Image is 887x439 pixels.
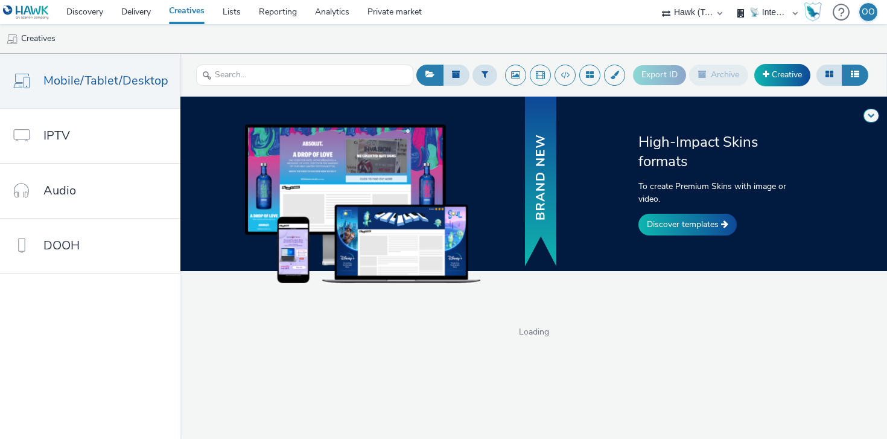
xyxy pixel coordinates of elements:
[6,33,18,45] img: mobile
[180,326,887,338] span: Loading
[43,127,70,144] span: IPTV
[3,5,49,20] img: undefined Logo
[816,65,842,85] button: Grid
[523,95,559,269] img: banner with new text
[638,214,737,236] a: Discover templates
[689,65,748,85] button: Archive
[638,180,809,205] p: To create Premium Skins with image or video.
[43,182,76,199] span: Audio
[245,124,480,283] img: example of skins on dekstop, tablet and mobile devices
[842,65,868,85] button: Table
[862,3,875,21] div: OO
[196,65,413,86] input: Search...
[804,2,827,22] a: Hawk Academy
[804,2,822,22] img: Hawk Academy
[43,237,80,254] span: DOOH
[754,64,810,86] a: Creative
[638,132,809,171] h2: High-Impact Skins formats
[43,72,168,89] span: Mobile/Tablet/Desktop
[633,65,686,85] button: Export ID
